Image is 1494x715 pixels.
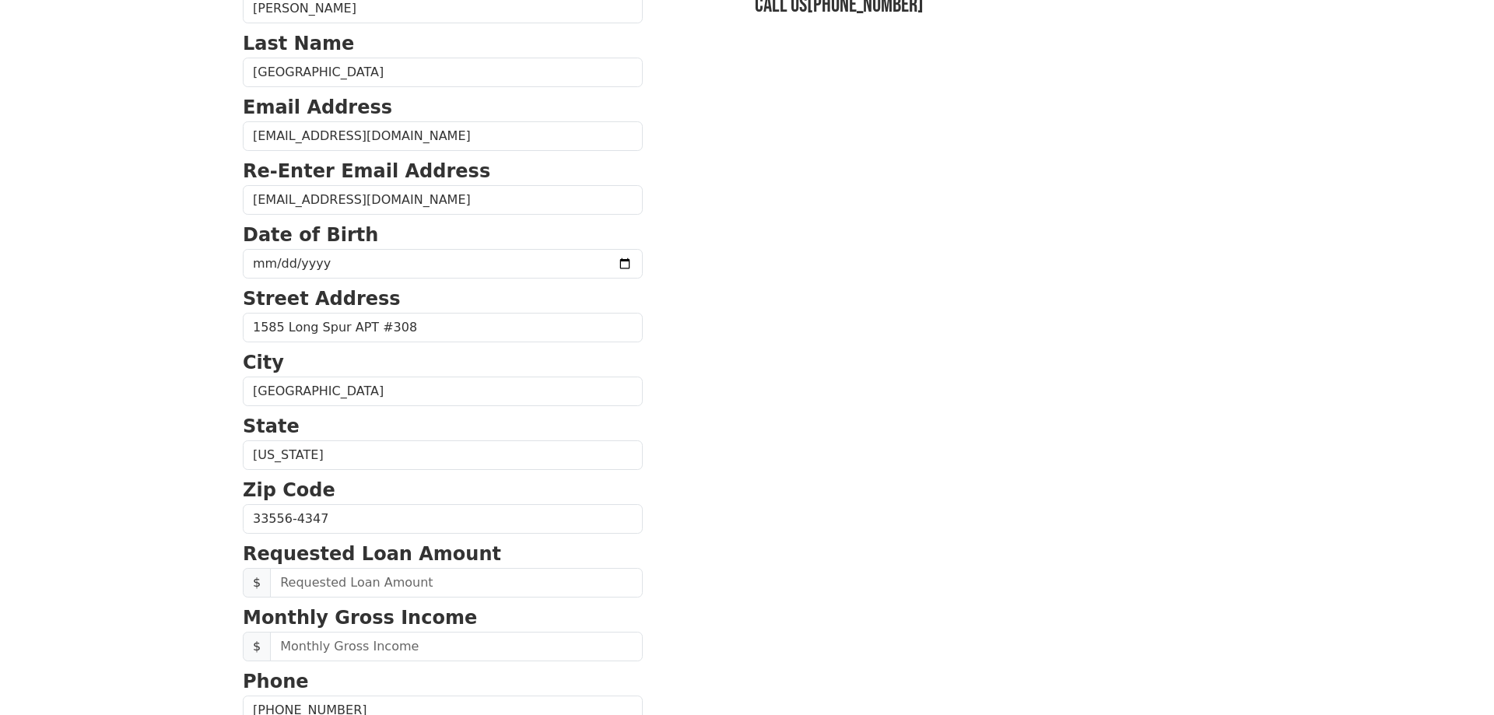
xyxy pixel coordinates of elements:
input: Zip Code [243,504,643,534]
strong: Requested Loan Amount [243,543,501,565]
strong: Zip Code [243,479,335,501]
strong: Email Address [243,96,392,118]
p: Monthly Gross Income [243,604,643,632]
strong: Re-Enter Email Address [243,160,490,182]
input: Monthly Gross Income [270,632,643,661]
strong: Date of Birth [243,224,378,246]
span: $ [243,568,271,598]
strong: State [243,415,300,437]
input: Street Address [243,313,643,342]
input: Email Address [243,121,643,151]
input: City [243,377,643,406]
strong: Street Address [243,288,401,310]
input: Re-Enter Email Address [243,185,643,215]
strong: Last Name [243,33,354,54]
strong: City [243,352,284,373]
input: Last Name [243,58,643,87]
strong: Phone [243,671,309,692]
input: Requested Loan Amount [270,568,643,598]
span: $ [243,632,271,661]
